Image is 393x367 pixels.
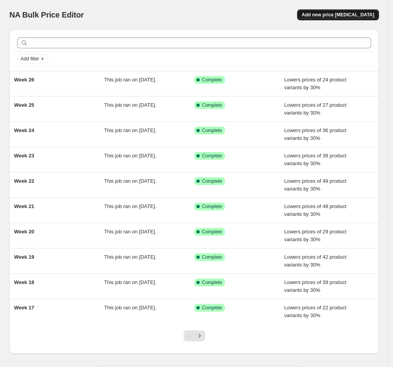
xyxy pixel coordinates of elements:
[104,178,156,184] span: This job ran on [DATE].
[202,279,222,286] span: Complete
[284,153,347,166] span: Lowers prices of 38 product variants by 30%
[14,77,34,83] span: Week 26
[184,330,205,341] nav: Pagination
[104,203,156,209] span: This job ran on [DATE].
[104,102,156,108] span: This job ran on [DATE].
[202,178,222,184] span: Complete
[202,254,222,260] span: Complete
[14,305,34,311] span: Week 17
[202,127,222,134] span: Complete
[14,203,34,209] span: Week 21
[194,330,205,341] button: Next
[14,229,34,235] span: Week 20
[284,305,347,318] span: Lowers prices of 22 product variants by 30%
[284,127,347,141] span: Lowers prices of 36 product variants by 30%
[104,77,156,83] span: This job ran on [DATE].
[104,229,156,235] span: This job ran on [DATE].
[202,305,222,311] span: Complete
[14,153,34,159] span: Week 23
[284,203,347,217] span: Lowers prices of 48 product variants by 30%
[104,279,156,285] span: This job ran on [DATE].
[104,153,156,159] span: This job ran on [DATE].
[104,127,156,133] span: This job ran on [DATE].
[202,203,222,210] span: Complete
[284,279,347,293] span: Lowers prices of 39 product variants by 30%
[104,305,156,311] span: This job ran on [DATE].
[202,229,222,235] span: Complete
[14,279,34,285] span: Week 18
[14,127,34,133] span: Week 24
[202,77,222,83] span: Complete
[284,102,347,116] span: Lowers prices of 27 product variants by 30%
[202,102,222,108] span: Complete
[202,153,222,159] span: Complete
[104,254,156,260] span: This job ran on [DATE].
[302,12,374,18] span: Add new price [MEDICAL_DATA]
[284,77,347,90] span: Lowers prices of 24 product variants by 30%
[14,102,34,108] span: Week 25
[14,254,34,260] span: Week 19
[297,9,379,20] button: Add new price [MEDICAL_DATA]
[284,254,347,268] span: Lowers prices of 42 product variants by 30%
[14,178,34,184] span: Week 22
[21,56,39,62] span: Add filter
[284,178,347,192] span: Lowers prices of 49 product variants by 30%
[17,54,48,64] button: Add filter
[9,11,84,19] span: NA Bulk Price Editor
[284,229,347,242] span: Lowers prices of 29 product variants by 30%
